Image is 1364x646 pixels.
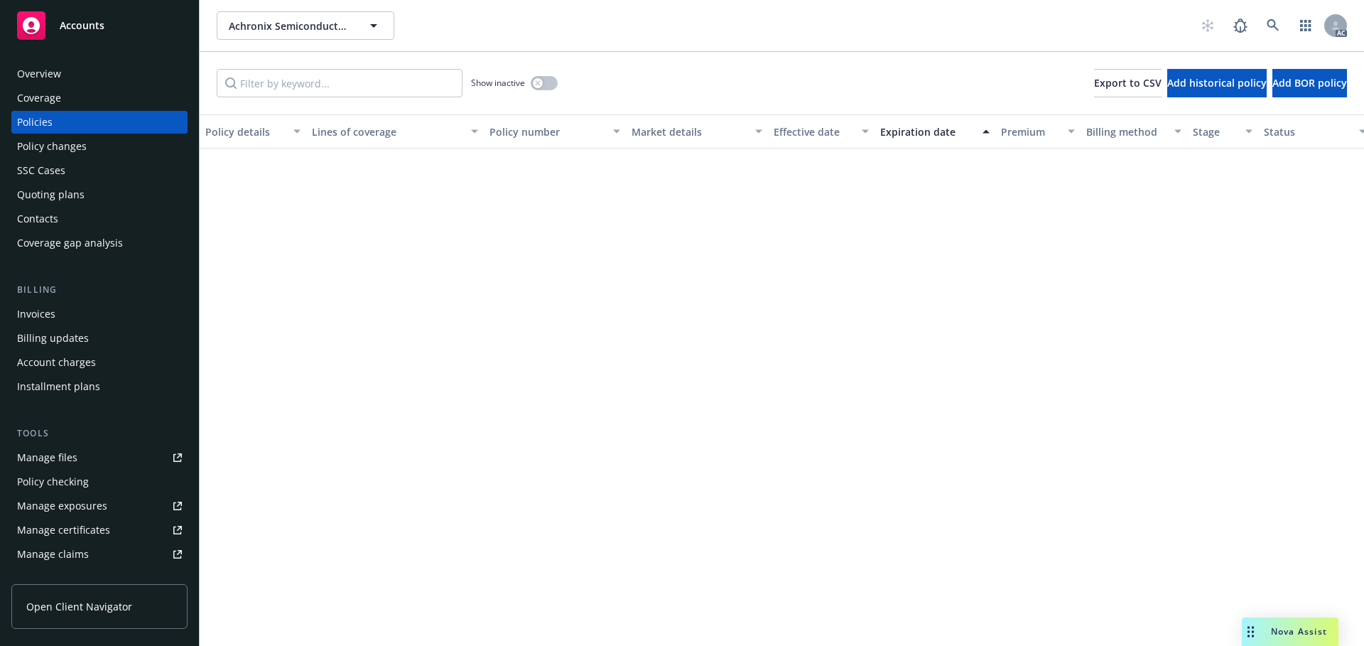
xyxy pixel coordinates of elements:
button: Market details [626,114,768,149]
span: Add BOR policy [1272,76,1347,90]
a: Contacts [11,208,188,230]
div: Policy number [489,124,605,139]
div: Lines of coverage [312,124,462,139]
a: Coverage gap analysis [11,232,188,254]
a: Manage exposures [11,495,188,517]
a: Policies [11,111,188,134]
div: Account charges [17,351,96,374]
div: Manage files [17,446,77,469]
span: Achronix Semiconductor Corporation [229,18,352,33]
a: Quoting plans [11,183,188,206]
button: Add BOR policy [1272,69,1347,97]
div: Billing method [1086,124,1166,139]
div: Billing updates [17,327,89,350]
div: Policy changes [17,135,87,158]
a: Coverage [11,87,188,109]
div: Coverage [17,87,61,109]
div: Policy details [205,124,285,139]
span: Open Client Navigator [26,599,132,614]
a: Account charges [11,351,188,374]
a: Manage claims [11,543,188,566]
div: Market details [632,124,747,139]
div: Drag to move [1242,618,1260,646]
input: Filter by keyword... [217,69,462,97]
a: Switch app [1292,11,1320,40]
div: Tools [11,426,188,441]
button: Billing method [1081,114,1187,149]
a: Report a Bug [1226,11,1255,40]
div: Manage exposures [17,495,107,517]
div: Stage [1193,124,1237,139]
div: Billing [11,283,188,297]
div: Coverage gap analysis [17,232,123,254]
a: Manage BORs [11,567,188,590]
div: Installment plans [17,375,100,398]
div: Manage BORs [17,567,84,590]
span: Accounts [60,20,104,31]
div: Overview [17,63,61,85]
span: Export to CSV [1094,76,1162,90]
div: Contacts [17,208,58,230]
button: Lines of coverage [306,114,484,149]
a: Start snowing [1193,11,1222,40]
span: Show inactive [471,77,525,89]
a: Invoices [11,303,188,325]
button: Premium [995,114,1081,149]
a: Policy changes [11,135,188,158]
div: Expiration date [880,124,974,139]
div: Premium [1001,124,1059,139]
a: Overview [11,63,188,85]
a: Search [1259,11,1287,40]
span: Add historical policy [1167,76,1267,90]
a: Manage files [11,446,188,469]
div: Quoting plans [17,183,85,206]
button: Add historical policy [1167,69,1267,97]
div: Manage certificates [17,519,110,542]
div: Invoices [17,303,55,325]
a: Installment plans [11,375,188,398]
button: Nova Assist [1242,618,1338,646]
a: Accounts [11,6,188,45]
button: Expiration date [875,114,995,149]
div: Manage claims [17,543,89,566]
button: Achronix Semiconductor Corporation [217,11,394,40]
button: Effective date [768,114,875,149]
button: Policy number [484,114,626,149]
div: SSC Cases [17,159,65,182]
button: Stage [1187,114,1258,149]
div: Policies [17,111,53,134]
button: Export to CSV [1094,69,1162,97]
a: Manage certificates [11,519,188,542]
a: Policy checking [11,470,188,493]
a: Billing updates [11,327,188,350]
button: Policy details [200,114,306,149]
a: SSC Cases [11,159,188,182]
div: Status [1264,124,1351,139]
span: Nova Assist [1271,625,1327,637]
div: Policy checking [17,470,89,493]
div: Effective date [774,124,853,139]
